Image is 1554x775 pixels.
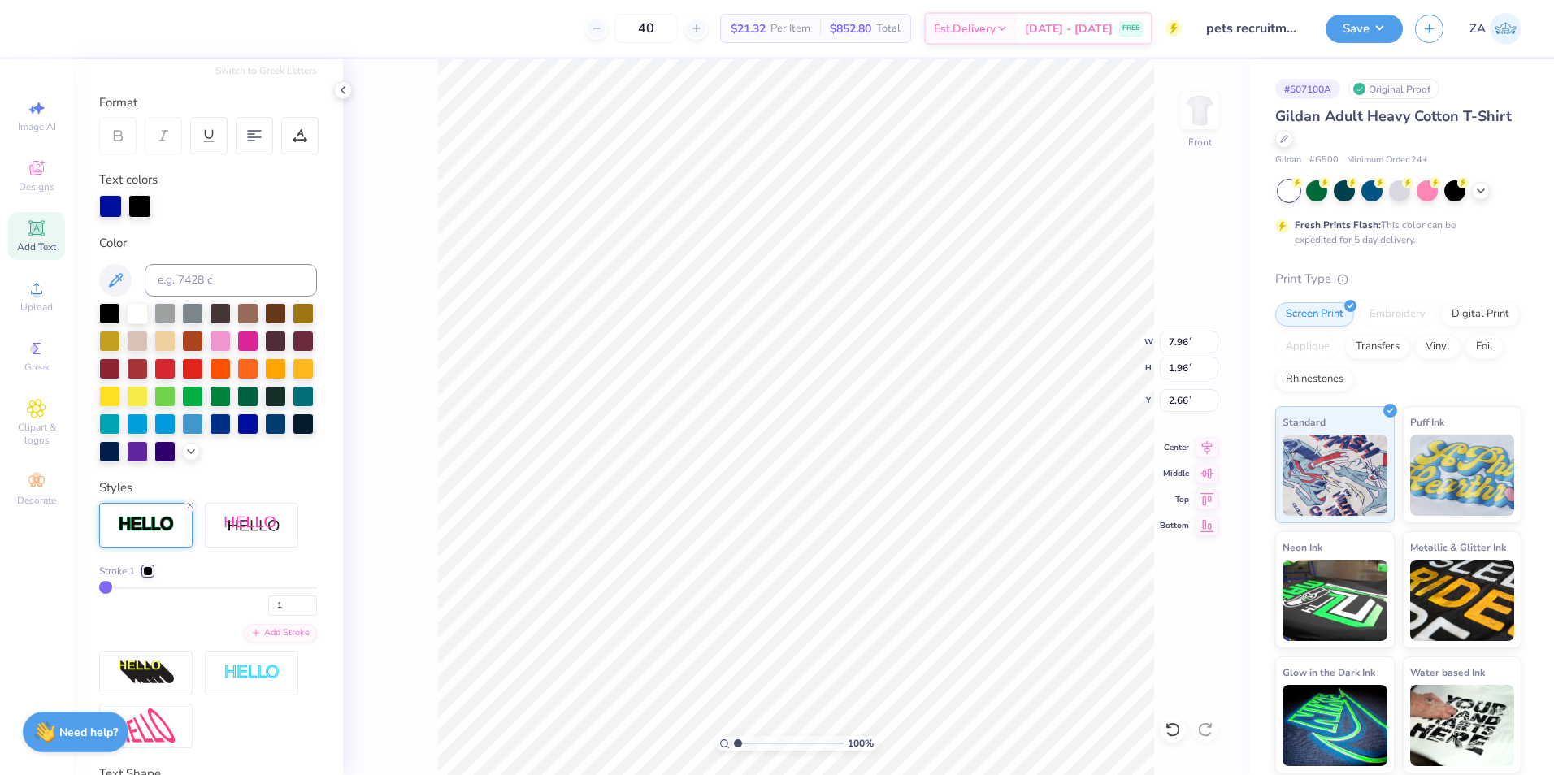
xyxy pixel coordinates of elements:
span: Minimum Order: 24 + [1347,154,1428,167]
span: Total [876,20,901,37]
img: Shadow [224,515,280,535]
span: ZA [1469,19,1486,38]
span: [DATE] - [DATE] [1025,20,1113,37]
div: # 507100A [1275,79,1340,99]
span: Clipart & logos [8,421,65,447]
span: $852.80 [830,20,871,37]
div: Add Stroke [244,624,317,643]
span: Center [1160,442,1189,453]
span: 100 % [848,736,874,751]
span: Image AI [18,120,56,133]
img: Neon Ink [1283,560,1387,641]
span: Top [1160,494,1189,505]
img: Free Distort [118,708,175,743]
span: FREE [1122,23,1139,34]
div: Applique [1275,335,1340,359]
span: Middle [1160,468,1189,479]
div: Transfers [1345,335,1410,359]
button: Save [1326,15,1403,43]
span: Gildan Adult Heavy Cotton T-Shirt [1275,106,1512,126]
img: Water based Ink [1410,685,1515,766]
span: Metallic & Glitter Ink [1410,539,1506,556]
div: This color can be expedited for 5 day delivery. [1295,218,1495,247]
span: Stroke 1 [99,564,135,578]
div: Styles [99,478,317,497]
div: Color [99,234,317,253]
span: Upload [20,301,53,314]
span: Glow in the Dark Ink [1283,664,1375,681]
label: Text colors [99,171,158,189]
span: Gildan [1275,154,1301,167]
div: Front [1188,135,1212,149]
span: Water based Ink [1410,664,1485,681]
input: Untitled Design [1194,12,1313,45]
span: # G500 [1309,154,1339,167]
strong: Fresh Prints Flash: [1295,219,1381,232]
span: Standard [1283,413,1326,431]
img: Glow in the Dark Ink [1283,685,1387,766]
input: – – [614,14,678,43]
span: $21.32 [731,20,766,37]
strong: Need help? [59,725,118,740]
img: Metallic & Glitter Ink [1410,560,1515,641]
span: Add Text [17,240,56,253]
div: Embroidery [1359,302,1436,327]
img: Standard [1283,435,1387,516]
span: Bottom [1160,520,1189,531]
button: Switch to Greek Letters [215,64,317,77]
span: Decorate [17,494,56,507]
span: Neon Ink [1283,539,1322,556]
div: Screen Print [1275,302,1354,327]
div: Print Type [1275,270,1521,288]
input: e.g. 7428 c [145,264,317,297]
div: Original Proof [1348,79,1439,99]
div: Rhinestones [1275,367,1354,392]
span: Per Item [770,20,810,37]
span: Greek [24,361,50,374]
div: Digital Print [1441,302,1520,327]
span: Puff Ink [1410,413,1444,431]
span: Designs [19,180,54,193]
img: Negative Space [224,664,280,682]
div: Foil [1465,335,1504,359]
img: Front [1183,94,1216,127]
div: Vinyl [1415,335,1461,359]
a: ZA [1469,13,1521,45]
img: Stroke [118,515,175,534]
span: Est. Delivery [934,20,996,37]
img: Puff Ink [1410,435,1515,516]
img: Zuriel Alaba [1490,13,1521,45]
img: 3d Illusion [118,660,175,686]
div: Format [99,93,319,112]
